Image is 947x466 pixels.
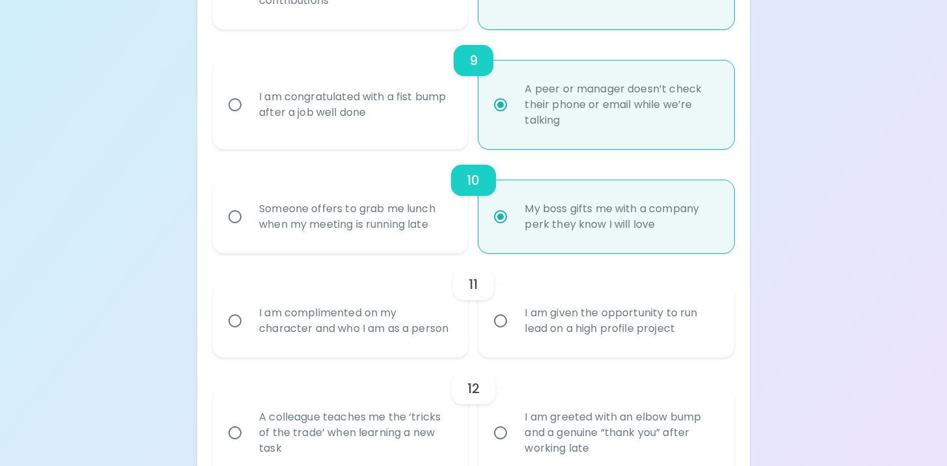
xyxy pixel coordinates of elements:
[249,185,461,248] div: Someone offers to grab me lunch when my meeting is running late
[249,74,461,136] div: I am congratulated with a fist bump after a job well done
[514,290,726,352] div: I am given the opportunity to run lead on a high profile project
[213,149,734,253] div: choice-group-check
[514,185,726,248] div: My boss gifts me with a company perk they know I will love
[467,378,480,399] h6: 12
[469,274,478,295] h6: 11
[249,290,461,352] div: I am complimented on my character and who I am as a person
[469,50,478,71] h6: 9
[213,253,734,357] div: choice-group-check
[213,29,734,149] div: choice-group-check
[467,170,480,191] h6: 10
[514,66,726,144] div: A peer or manager doesn’t check their phone or email while we’re talking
